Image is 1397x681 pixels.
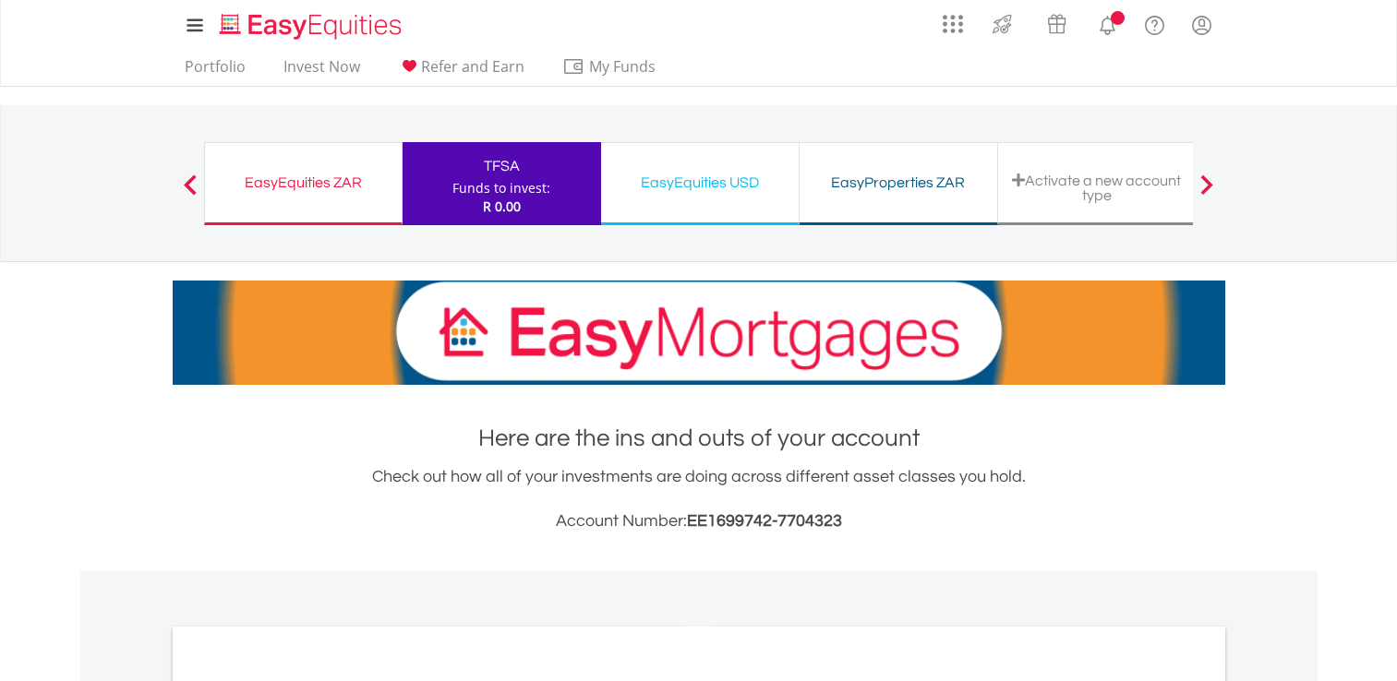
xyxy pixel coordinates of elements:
h1: Here are the ins and outs of your account [173,422,1225,455]
div: Check out how all of your investments are doing across different asset classes you hold. [173,464,1225,534]
a: Vouchers [1030,5,1084,39]
img: grid-menu-icon.svg [943,14,963,34]
div: Funds to invest: [452,179,550,197]
div: EasyEquities ZAR [216,170,391,196]
span: My Funds [562,54,683,78]
img: EasyMortage Promotion Banner [173,281,1225,385]
img: vouchers-v2.svg [1042,9,1072,39]
a: Portfolio [177,57,253,86]
span: EE1699742-7704323 [687,512,842,530]
a: FAQ's and Support [1131,5,1178,42]
img: EasyEquities_Logo.png [216,11,409,42]
div: Activate a new account type [1009,173,1185,203]
div: EasyEquities USD [612,170,788,196]
a: Invest Now [276,57,367,86]
div: EasyProperties ZAR [811,170,986,196]
a: Refer and Earn [391,57,532,86]
a: Notifications [1084,5,1131,42]
a: AppsGrid [931,5,975,34]
span: Refer and Earn [421,56,524,77]
div: TFSA [414,153,590,179]
a: My Profile [1178,5,1225,45]
span: R 0.00 [483,197,521,215]
img: thrive-v2.svg [987,9,1018,39]
a: Home page [212,5,409,42]
h3: Account Number: [173,508,1225,534]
